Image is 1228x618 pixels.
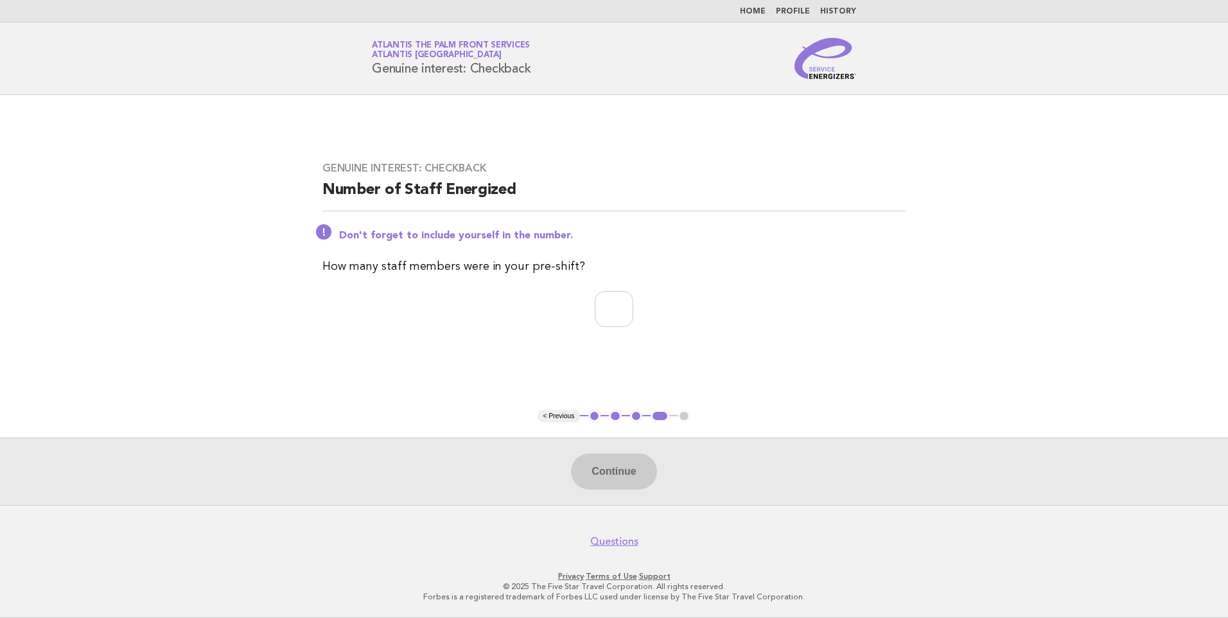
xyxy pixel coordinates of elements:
[221,571,1007,581] p: · ·
[639,572,671,581] a: Support
[221,592,1007,602] p: Forbes is a registered trademark of Forbes LLC used under license by The Five Star Travel Corpora...
[590,535,638,548] a: Questions
[372,42,531,75] h1: Genuine interest: Checkback
[651,410,669,423] button: 4
[740,8,766,15] a: Home
[372,51,502,60] span: Atlantis [GEOGRAPHIC_DATA]
[558,572,584,581] a: Privacy
[322,180,906,211] h2: Number of Staff Energized
[538,410,579,423] button: < Previous
[221,581,1007,592] p: © 2025 The Five Star Travel Corporation. All rights reserved.
[588,410,601,423] button: 1
[794,38,856,79] img: Service Energizers
[372,41,530,59] a: Atlantis The Palm Front ServicesAtlantis [GEOGRAPHIC_DATA]
[339,229,906,242] p: Don't forget to include yourself in the number.
[820,8,856,15] a: History
[586,572,637,581] a: Terms of Use
[609,410,622,423] button: 2
[322,258,906,276] p: How many staff members were in your pre-shift?
[630,410,643,423] button: 3
[322,162,906,175] h3: Genuine interest: Checkback
[776,8,810,15] a: Profile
